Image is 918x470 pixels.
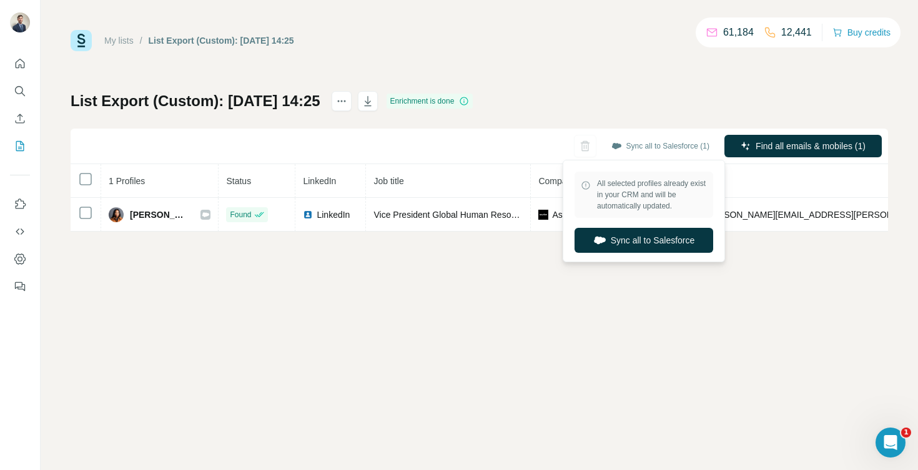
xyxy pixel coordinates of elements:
[109,176,145,186] span: 1 Profiles
[104,36,134,46] a: My lists
[781,25,812,40] p: 12,441
[130,208,188,221] span: [PERSON_NAME]
[10,135,30,157] button: My lists
[10,220,30,243] button: Use Surfe API
[373,176,403,186] span: Job title
[552,208,581,221] span: Asurion
[303,176,336,186] span: LinkedIn
[603,137,718,155] button: Sync all to Salesforce (1)
[332,91,352,111] button: actions
[756,140,866,152] span: Find all emails & mobiles (1)
[226,176,251,186] span: Status
[10,107,30,130] button: Enrich CSV
[538,176,576,186] span: Company
[317,208,350,221] span: LinkedIn
[71,30,92,51] img: Surfe Logo
[140,34,142,47] li: /
[230,209,251,220] span: Found
[901,428,911,438] span: 1
[538,210,548,220] img: company-logo
[724,135,882,157] button: Find all emails & mobiles (1)
[373,210,532,220] span: Vice President Global Human Resources
[10,52,30,75] button: Quick start
[10,248,30,270] button: Dashboard
[71,91,320,111] h1: List Export (Custom): [DATE] 14:25
[876,428,906,458] iframe: Intercom live chat
[832,24,891,41] button: Buy credits
[387,94,473,109] div: Enrichment is done
[10,80,30,102] button: Search
[597,178,707,212] span: All selected profiles already exist in your CRM and will be automatically updated.
[149,34,294,47] div: List Export (Custom): [DATE] 14:25
[10,12,30,32] img: Avatar
[10,193,30,215] button: Use Surfe on LinkedIn
[575,228,713,253] button: Sync all to Salesforce
[723,25,754,40] p: 61,184
[10,275,30,298] button: Feedback
[303,210,313,220] img: LinkedIn logo
[109,207,124,222] img: Avatar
